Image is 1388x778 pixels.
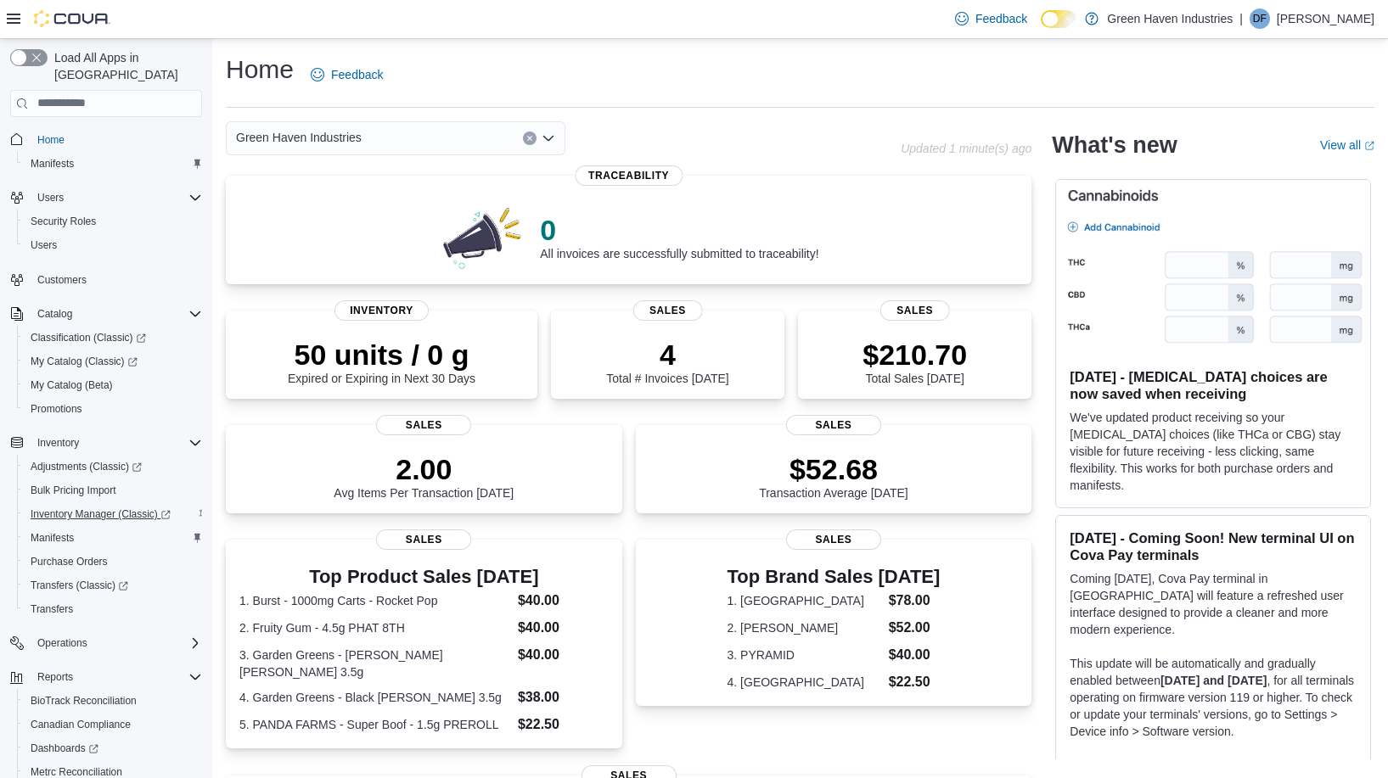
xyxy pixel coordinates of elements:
span: Transfers [24,599,202,619]
a: Transfers (Classic) [24,575,135,596]
span: Canadian Compliance [24,714,202,735]
a: My Catalog (Classic) [24,351,144,372]
a: My Catalog (Beta) [24,375,120,395]
div: Total # Invoices [DATE] [606,338,728,385]
span: My Catalog (Beta) [24,375,202,395]
span: Home [31,129,202,150]
span: Inventory [37,436,79,450]
span: Security Roles [24,211,202,232]
p: We've updated product receiving so your [MEDICAL_DATA] choices (like THCa or CBG) stay visible fo... [1070,409,1357,494]
a: Bulk Pricing Import [24,480,123,501]
button: Transfers [17,597,209,621]
div: Transaction Average [DATE] [759,452,908,500]
span: Users [31,238,57,252]
a: Promotions [24,399,89,419]
span: Sales [879,300,950,321]
span: Bulk Pricing Import [24,480,202,501]
img: Cova [34,10,110,27]
span: Users [37,191,64,204]
dt: 5. PANDA FARMS - Super Boof - 1.5g PREROLL [239,716,511,733]
a: Inventory Manager (Classic) [17,502,209,526]
a: Manifests [24,528,81,548]
a: Transfers (Classic) [17,574,209,597]
p: 2.00 [334,452,514,486]
p: Coming [DATE], Cova Pay terminal in [GEOGRAPHIC_DATA] will feature a refreshed user interface des... [1070,570,1357,638]
strong: [DATE] and [DATE] [1160,674,1267,687]
span: Transfers (Classic) [24,575,202,596]
span: Inventory Manager (Classic) [31,507,171,521]
span: Transfers [31,602,73,616]
p: 0 [540,213,818,247]
span: Catalog [31,304,202,324]
a: Classification (Classic) [17,326,209,350]
button: Bulk Pricing Import [17,479,209,502]
p: Green Haven Industries [1107,8,1233,29]
span: Sales [632,300,703,321]
div: Expired or Expiring in Next 30 Days [288,338,475,385]
button: Operations [3,631,209,655]
dt: 3. Garden Greens - [PERSON_NAME] [PERSON_NAME] 3.5g [239,646,511,680]
button: Catalog [31,304,79,324]
span: Reports [37,670,73,684]
span: Catalog [37,307,72,321]
a: Customers [31,270,93,290]
dd: $52.00 [889,618,941,638]
p: $210.70 [863,338,967,372]
span: DF [1253,8,1267,29]
button: Catalog [3,302,209,326]
span: My Catalog (Classic) [31,355,138,368]
button: My Catalog (Beta) [17,373,209,397]
span: Users [31,188,202,208]
span: Inventory Manager (Classic) [24,504,202,524]
button: Users [3,186,209,210]
a: Users [24,235,64,255]
dt: 4. [GEOGRAPHIC_DATA] [728,674,882,691]
p: Updated 1 minute(s) ago [901,142,1031,155]
button: Operations [31,633,94,653]
h2: What's new [1052,132,1177,159]
a: Transfers [24,599,80,619]
a: Dashboards [24,738,105,758]
a: Manifests [24,154,81,174]
span: Users [24,235,202,255]
span: Promotions [24,399,202,419]
dt: 1. Burst - 1000mg Carts - Rocket Pop [239,592,511,609]
span: Sales [786,415,881,435]
span: Security Roles [31,215,96,228]
span: Classification (Classic) [31,331,146,344]
span: Promotions [31,402,82,416]
p: $52.68 [759,452,908,486]
h3: Top Brand Sales [DATE] [728,567,941,587]
span: Operations [37,636,87,650]
span: Canadian Compliance [31,718,131,731]
span: Classification (Classic) [24,327,202,348]
button: Manifests [17,526,209,550]
dd: $40.00 [518,618,609,638]
dd: $40.00 [518,590,609,611]
span: Customers [37,273,87,287]
button: Users [31,188,70,208]
a: Inventory Manager (Classic) [24,504,177,524]
button: Customers [3,267,209,292]
span: Home [37,133,65,147]
button: Promotions [17,397,209,421]
a: Classification (Classic) [24,327,153,348]
span: Manifests [31,531,74,545]
img: 0 [439,203,527,271]
button: Users [17,233,209,257]
div: All invoices are successfully submitted to traceability! [540,213,818,260]
span: Purchase Orders [31,555,108,568]
h1: Home [226,53,294,87]
p: 4 [606,338,728,372]
span: Sales [786,529,881,550]
a: Security Roles [24,211,103,232]
dt: 2. Fruity Gum - 4.5g PHAT 8TH [239,619,511,636]
button: Reports [31,667,80,687]
button: Inventory [3,431,209,455]
span: My Catalog (Classic) [24,351,202,372]
div: Davis Fabbo [1250,8,1270,29]
span: Purchase Orders [24,551,202,572]
span: Bulk Pricing Import [31,484,116,497]
span: Sales [376,529,471,550]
